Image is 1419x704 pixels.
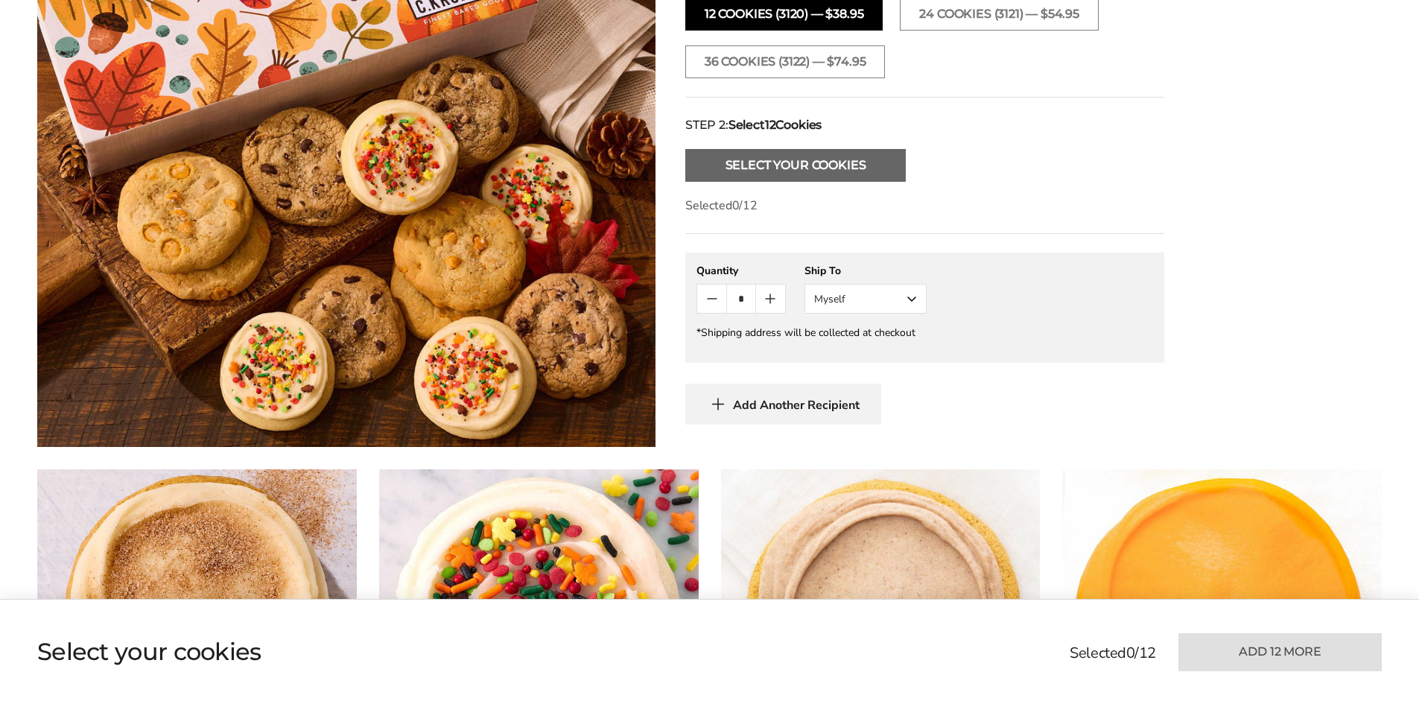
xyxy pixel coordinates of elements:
button: Count minus [697,285,726,313]
div: Ship To [804,264,927,278]
button: Add Another Recipient [685,384,881,425]
p: Selected / [685,197,1164,215]
span: 0 [1126,643,1135,663]
strong: Select Cookies [728,116,822,134]
button: Add 12 more [1178,633,1382,671]
p: Selected / [1070,642,1156,665]
span: Add Another Recipient [733,398,860,413]
div: *Shipping address will be collected at checkout [696,326,1153,340]
button: Count plus [756,285,785,313]
iframe: Sign Up via Text for Offers [12,647,154,692]
div: STEP 2: [685,116,1164,134]
button: Select Your Cookies [685,149,906,182]
span: 0 [732,197,740,214]
button: 36 COOKIES (3122) — $74.95 [685,45,885,78]
span: 12 [1139,643,1156,663]
input: Quantity [726,285,755,313]
span: 12 [743,197,758,214]
gfm-form: New recipient [685,253,1164,363]
div: Quantity [696,264,786,278]
button: Myself [804,284,927,314]
span: 12 [765,118,776,132]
